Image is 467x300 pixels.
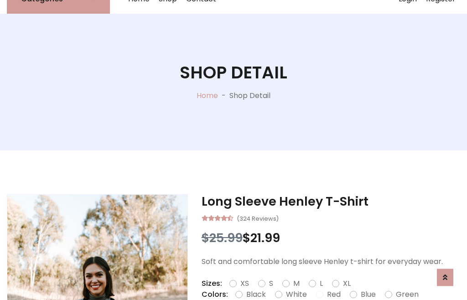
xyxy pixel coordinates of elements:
[343,278,351,289] label: XL
[229,90,270,101] p: Shop Detail
[197,90,218,101] a: Home
[269,278,273,289] label: S
[320,278,323,289] label: L
[202,278,222,289] p: Sizes:
[180,62,287,83] h1: Shop Detail
[250,229,280,246] span: 21.99
[286,289,307,300] label: White
[202,229,243,246] span: $25.99
[237,212,279,223] small: (324 Reviews)
[202,289,228,300] p: Colors:
[396,289,419,300] label: Green
[246,289,266,300] label: Black
[293,278,300,289] label: M
[202,231,460,245] h3: $
[202,194,460,209] h3: Long Sleeve Henley T-Shirt
[327,289,341,300] label: Red
[218,90,229,101] p: -
[202,256,460,267] p: Soft and comfortable long sleeve Henley t-shirt for everyday wear.
[361,289,376,300] label: Blue
[240,278,249,289] label: XS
